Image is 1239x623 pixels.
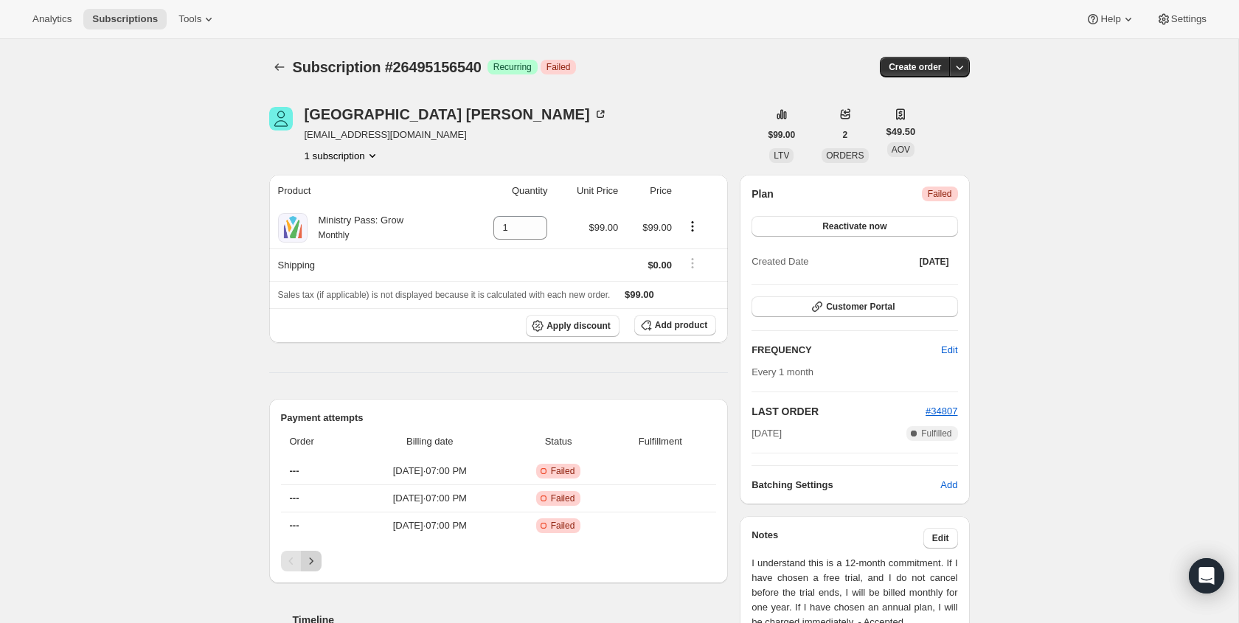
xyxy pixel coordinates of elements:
[926,406,957,417] a: #34807
[305,148,380,163] button: Product actions
[290,520,299,531] span: ---
[546,61,571,73] span: Failed
[1148,9,1215,29] button: Settings
[642,222,672,233] span: $99.00
[920,256,949,268] span: [DATE]
[32,13,72,25] span: Analytics
[928,188,952,200] span: Failed
[493,61,532,73] span: Recurring
[513,434,605,449] span: Status
[546,320,611,332] span: Apply discount
[921,428,951,439] span: Fulfilled
[551,493,575,504] span: Failed
[931,473,966,497] button: Add
[290,493,299,504] span: ---
[752,187,774,201] h2: Plan
[290,465,299,476] span: ---
[926,404,957,419] button: #34807
[941,343,957,358] span: Edit
[752,296,957,317] button: Customer Portal
[293,59,482,75] span: Subscription #26495156540
[269,175,465,207] th: Product
[892,145,910,155] span: AOV
[1171,13,1207,25] span: Settings
[551,465,575,477] span: Failed
[281,425,353,458] th: Order
[269,57,290,77] button: Subscriptions
[752,254,808,269] span: Created Date
[681,255,704,271] button: Shipping actions
[932,338,966,362] button: Edit
[752,404,926,419] h2: LAST ORDER
[774,150,789,161] span: LTV
[625,289,654,300] span: $99.00
[752,478,940,493] h6: Batching Settings
[889,61,941,73] span: Create order
[843,129,848,141] span: 2
[24,9,80,29] button: Analytics
[464,175,552,207] th: Quantity
[356,464,504,478] span: [DATE] · 07:00 PM
[634,315,716,335] button: Add product
[932,532,949,544] span: Edit
[923,528,958,549] button: Edit
[760,125,805,145] button: $99.00
[281,551,717,571] nav: Pagination
[880,57,950,77] button: Create order
[752,426,782,441] span: [DATE]
[83,9,167,29] button: Subscriptions
[752,216,957,237] button: Reactivate now
[305,107,608,122] div: [GEOGRAPHIC_DATA] [PERSON_NAME]
[648,260,672,271] span: $0.00
[269,107,293,130] span: Malden Mitchell
[278,213,308,243] img: product img
[170,9,225,29] button: Tools
[305,128,608,142] span: [EMAIL_ADDRESS][DOMAIN_NAME]
[826,301,895,313] span: Customer Portal
[526,315,619,337] button: Apply discount
[911,251,958,272] button: [DATE]
[622,175,676,207] th: Price
[356,518,504,533] span: [DATE] · 07:00 PM
[940,478,957,493] span: Add
[822,220,886,232] span: Reactivate now
[308,213,404,243] div: Ministry Pass: Grow
[768,129,796,141] span: $99.00
[319,230,350,240] small: Monthly
[655,319,707,331] span: Add product
[752,528,923,549] h3: Notes
[92,13,158,25] span: Subscriptions
[681,218,704,234] button: Product actions
[1189,558,1224,594] div: Open Intercom Messenger
[1077,9,1144,29] button: Help
[614,434,708,449] span: Fulfillment
[356,434,504,449] span: Billing date
[269,248,465,281] th: Shipping
[552,175,622,207] th: Unit Price
[886,125,916,139] span: $49.50
[281,411,717,425] h2: Payment attempts
[834,125,857,145] button: 2
[551,520,575,532] span: Failed
[752,366,813,377] span: Every 1 month
[1100,13,1120,25] span: Help
[356,491,504,506] span: [DATE] · 07:00 PM
[278,290,611,300] span: Sales tax (if applicable) is not displayed because it is calculated with each new order.
[752,343,941,358] h2: FREQUENCY
[301,551,322,571] button: Next
[589,222,619,233] span: $99.00
[826,150,864,161] span: ORDERS
[178,13,201,25] span: Tools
